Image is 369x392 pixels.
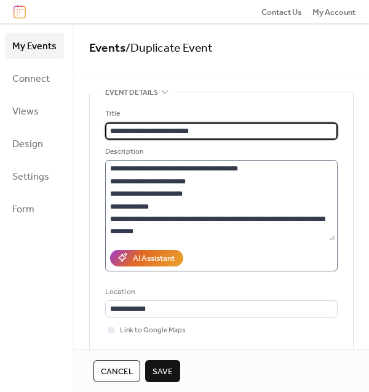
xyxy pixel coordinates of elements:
[5,196,64,222] a: Form
[12,167,49,186] span: Settings
[12,200,34,219] span: Form
[120,324,186,337] span: Link to Google Maps
[105,286,335,298] div: Location
[5,98,64,124] a: Views
[105,146,335,158] div: Description
[5,65,64,92] a: Connect
[12,37,57,56] span: My Events
[93,360,140,382] button: Cancel
[133,252,175,265] div: AI Assistant
[5,33,64,59] a: My Events
[14,5,26,18] img: logo
[12,135,43,154] span: Design
[261,6,302,18] a: Contact Us
[125,37,213,60] span: / Duplicate Event
[145,360,180,382] button: Save
[12,102,39,121] span: Views
[110,250,183,266] button: AI Assistant
[312,6,355,18] a: My Account
[105,87,158,99] span: Event details
[105,108,335,120] div: Title
[89,37,125,60] a: Events
[5,163,64,190] a: Settings
[153,366,173,378] span: Save
[5,130,64,157] a: Design
[101,366,133,378] span: Cancel
[12,70,50,89] span: Connect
